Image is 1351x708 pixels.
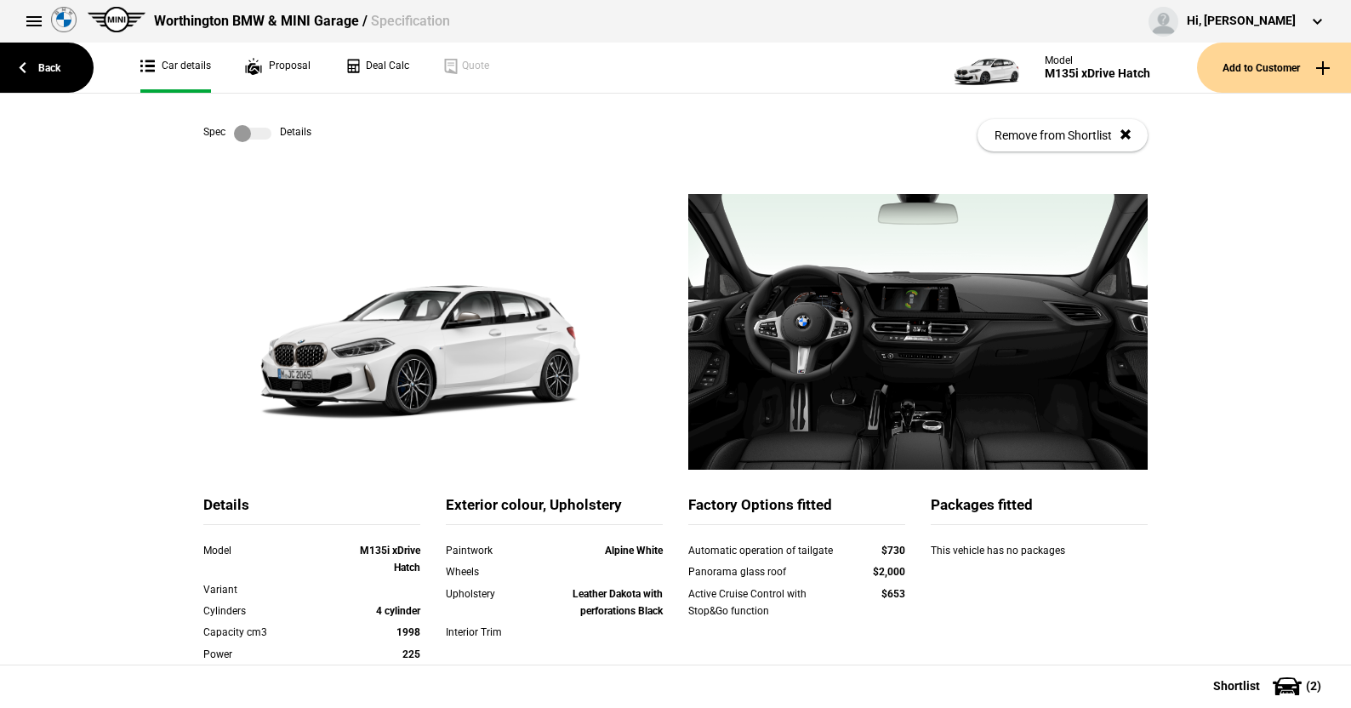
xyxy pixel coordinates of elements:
a: Car details [140,43,211,93]
div: Packages fitted [931,495,1148,525]
div: Upholstery [446,585,533,602]
strong: M135i xDrive Hatch [360,545,420,574]
div: Model [1045,54,1150,66]
strong: $2,000 [873,566,905,578]
div: Power [203,646,333,663]
span: Shortlist [1213,680,1260,692]
div: Interior Trim [446,624,533,641]
strong: Leather Dakota with perforations Black [573,588,663,617]
div: Active Cruise Control with Stop&Go function [688,585,841,620]
div: Details [203,495,420,525]
strong: 1998 [396,626,420,638]
img: mini.png [88,7,145,32]
div: Paintwork [446,542,533,559]
strong: 4 cylinder [376,605,420,617]
img: bmw.png [51,7,77,32]
div: Model [203,542,333,559]
div: Variant [203,581,333,598]
div: M135i xDrive Hatch [1045,66,1150,81]
div: Exterior colour, Upholstery [446,495,663,525]
div: Spec Details [203,125,311,142]
span: ( 2 ) [1306,680,1321,692]
div: Worthington BMW & MINI Garage / [154,12,450,31]
span: Specification [371,13,450,29]
div: Wheels [446,563,533,580]
div: Factory Options fitted [688,495,905,525]
a: Deal Calc [345,43,409,93]
button: Add to Customer [1197,43,1351,93]
div: Cylinders [203,602,333,619]
strong: $653 [881,588,905,600]
a: Proposal [245,43,311,93]
div: Automatic operation of tailgate [688,542,841,559]
button: Remove from Shortlist [978,119,1148,151]
button: Shortlist(2) [1188,665,1351,707]
div: Panorama glass roof [688,563,841,580]
strong: Alpine White [605,545,663,557]
div: This vehicle has no packages [931,542,1148,576]
strong: $730 [881,545,905,557]
div: Hi, [PERSON_NAME] [1187,13,1296,30]
div: Capacity cm3 [203,624,333,641]
strong: 225 [402,648,420,660]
